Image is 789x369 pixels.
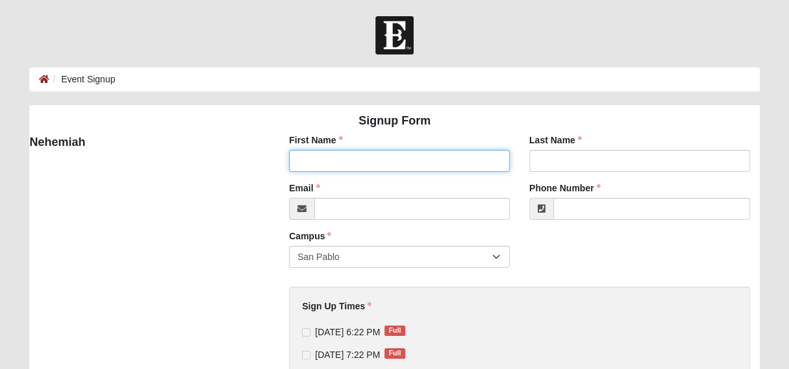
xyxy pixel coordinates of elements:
span: Full [384,348,405,359]
li: Event Signup [49,73,115,86]
label: Phone Number [529,182,601,195]
span: [DATE] 7:22 PM [315,350,380,360]
strong: Nehemiah [29,136,85,149]
label: Campus [289,230,331,243]
span: Full [384,326,405,336]
label: Email [289,182,319,195]
label: Sign Up Times [302,300,371,313]
input: [DATE] 6:22 PMFull [302,328,310,337]
h4: Signup Form [29,114,759,128]
input: [DATE] 7:22 PMFull [302,351,310,359]
span: [DATE] 6:22 PM [315,327,380,337]
img: Church of Eleven22 Logo [375,16,414,54]
label: First Name [289,134,342,147]
label: Last Name [529,134,582,147]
